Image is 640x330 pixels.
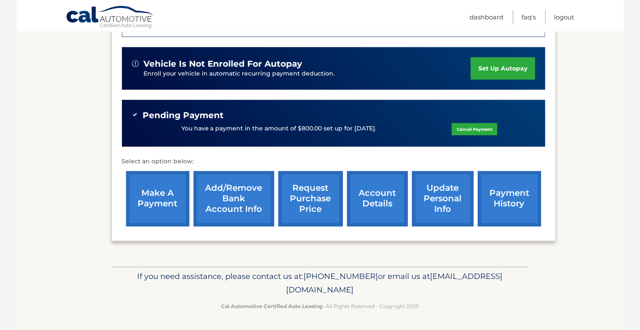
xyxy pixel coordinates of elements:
a: Cal Automotive [66,5,154,30]
span: Pending Payment [143,110,224,121]
img: alert-white.svg [132,60,139,67]
p: Select an option below: [122,157,545,167]
a: account details [347,171,408,227]
a: Logout [554,10,575,24]
a: payment history [478,171,541,227]
img: check-green.svg [132,112,138,118]
a: Dashboard [470,10,504,24]
a: set up autopay [471,57,535,80]
p: Enroll your vehicle in automatic recurring payment deduction. [144,69,471,78]
span: [PHONE_NUMBER] [304,272,378,281]
p: You have a payment in the amount of $800.00 set up for [DATE]. [181,124,377,133]
a: request purchase price [278,171,343,227]
strong: Cal Automotive Certified Auto Leasing [221,303,323,310]
p: - All Rights Reserved - Copyright 2025 [117,302,524,311]
a: Cancel Payment [452,123,497,135]
p: If you need assistance, please contact us at: or email us at [117,270,524,297]
a: make a payment [126,171,189,227]
span: vehicle is not enrolled for autopay [144,59,302,69]
a: update personal info [412,171,474,227]
a: FAQ's [522,10,536,24]
a: Add/Remove bank account info [194,171,274,227]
